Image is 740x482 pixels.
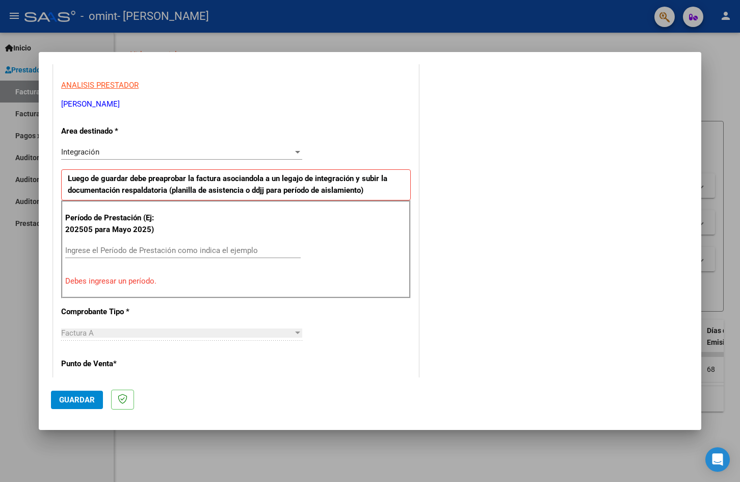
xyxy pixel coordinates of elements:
p: Debes ingresar un período. [65,275,407,287]
p: Area destinado * [61,125,166,137]
div: Open Intercom Messenger [705,447,730,472]
p: Punto de Venta [61,358,166,370]
span: Factura A [61,328,94,338]
span: Guardar [59,395,95,404]
p: Período de Prestación (Ej: 202505 para Mayo 2025) [65,212,168,235]
p: [PERSON_NAME] [61,98,411,110]
span: ANALISIS PRESTADOR [61,81,139,90]
strong: Luego de guardar debe preaprobar la factura asociandola a un legajo de integración y subir la doc... [68,174,387,195]
button: Guardar [51,391,103,409]
p: Comprobante Tipo * [61,306,166,318]
span: Integración [61,147,99,157]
